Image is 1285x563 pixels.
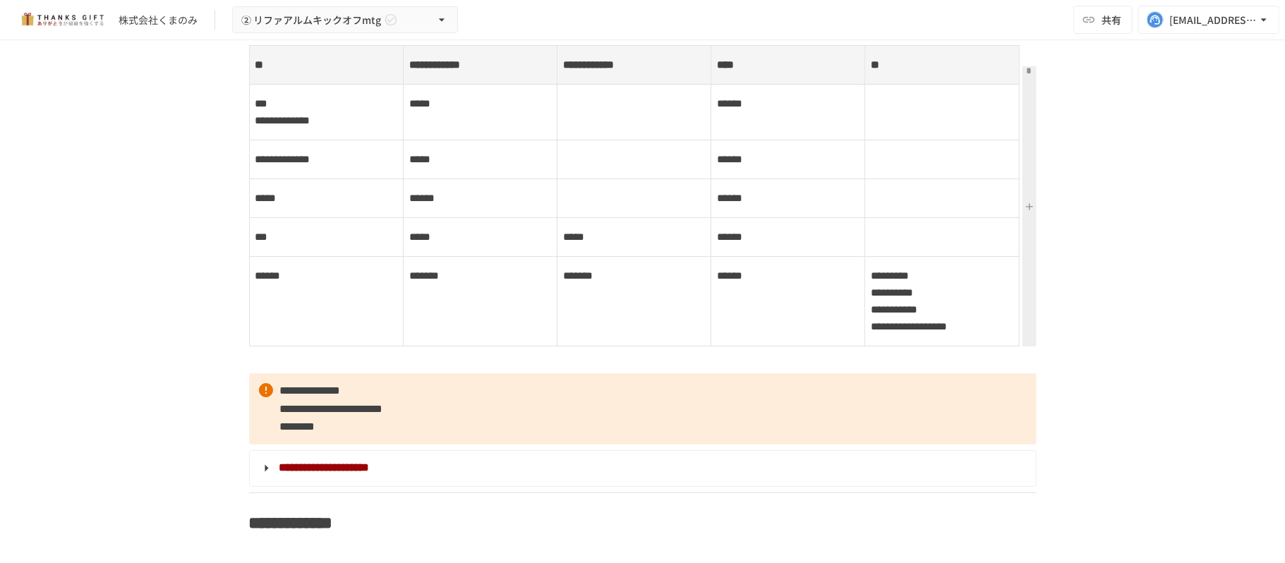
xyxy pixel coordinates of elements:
[1169,11,1257,29] div: [EMAIL_ADDRESS][DOMAIN_NAME]
[241,11,381,29] span: ② リファアルムキックオフmtg
[17,8,107,31] img: mMP1OxWUAhQbsRWCurg7vIHe5HqDpP7qZo7fRoNLXQh
[232,6,458,34] button: ② リファアルムキックオフmtg
[1102,12,1121,28] span: 共有
[119,13,198,28] div: 株式会社くまのみ
[1073,6,1133,34] button: 共有
[1138,6,1279,34] button: [EMAIL_ADDRESS][DOMAIN_NAME]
